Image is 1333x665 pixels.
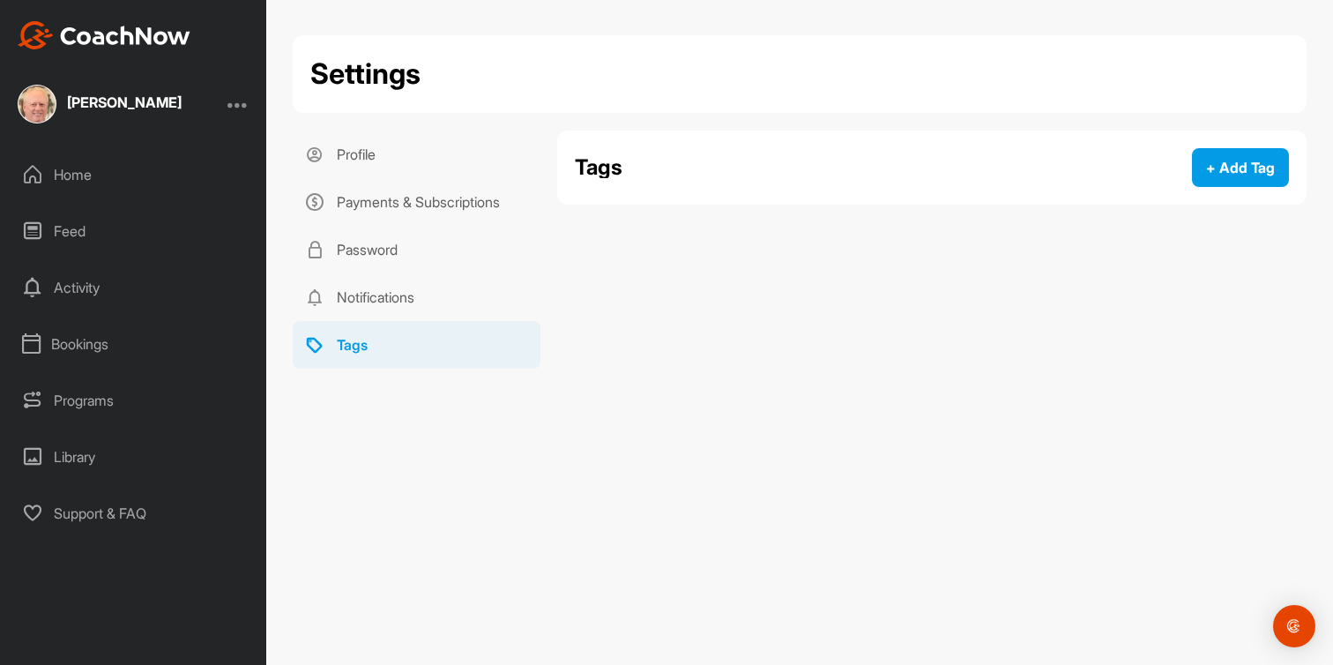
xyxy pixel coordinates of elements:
[18,21,190,49] img: CoachNow
[10,322,258,366] div: Bookings
[293,273,540,321] a: Notifications
[293,226,540,273] a: Password
[575,157,622,178] h2: Tags
[10,209,258,253] div: Feed
[1273,605,1315,647] div: Open Intercom Messenger
[1192,148,1289,187] button: + Add Tag
[310,53,421,95] h2: Settings
[10,378,258,422] div: Programs
[18,85,56,123] img: square_5230ca5ba274b05b88cbdfc545c9cae0.jpg
[293,321,540,369] a: Tags
[10,491,258,535] div: Support & FAQ
[293,178,540,226] a: Payments & Subscriptions
[67,95,182,109] div: [PERSON_NAME]
[10,265,258,310] div: Activity
[10,435,258,479] div: Library
[293,131,540,178] a: Profile
[10,153,258,197] div: Home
